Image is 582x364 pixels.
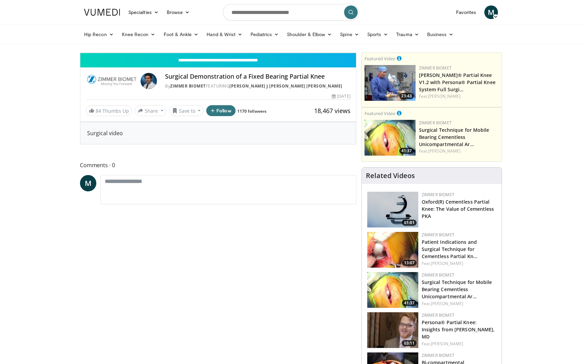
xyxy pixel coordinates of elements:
a: 84 Thumbs Up [86,106,132,116]
span: 13:07 [402,260,417,266]
input: Search topics, interventions [223,4,359,20]
div: Feat. [419,93,499,99]
a: [PERSON_NAME] J [PERSON_NAME] [PERSON_NAME] [229,83,342,89]
span: Comments 0 [80,161,356,170]
a: Oxford(R) Cementless Partial Knee: The Value of Cementless PKA [422,199,494,219]
a: M [484,5,498,19]
h4: Surgical Demonstration of a Fixed Bearing Partial Knee [165,73,350,80]
a: 23:43 [365,65,416,101]
a: 1170 followers [237,108,266,114]
a: Zimmer Biomet [422,352,454,358]
div: Feat. [422,301,496,307]
small: Featured Video [365,110,395,116]
span: 23:43 [399,93,414,99]
img: VuMedi Logo [84,9,120,16]
a: Favorites [452,5,480,19]
a: Zimmer Biomet [170,83,206,89]
a: [PERSON_NAME] [431,260,463,266]
a: 13:07 [367,232,418,268]
a: Trauma [392,28,423,41]
span: 41:37 [399,148,414,154]
button: Share [135,105,166,116]
a: Shoulder & Elbow [283,28,336,41]
button: Save to [169,105,204,116]
img: Zimmer Biomet [86,73,138,89]
a: Foot & Ankle [160,28,203,41]
a: Zimmer Biomet [419,120,452,126]
a: 03:11 [367,312,418,348]
span: 41:37 [402,300,417,306]
a: Surgical Technique for Mobile Bearing Cementless Unicompartmental Ar… [419,127,489,147]
img: 827ba7c0-d001-4ae6-9e1c-6d4d4016a445.150x105_q85_crop-smart_upscale.jpg [365,120,416,156]
img: 3efde6b3-4cc2-4370-89c9-d2e13bff7c5c.150x105_q85_crop-smart_upscale.jpg [367,232,418,268]
a: 01:01 [367,192,418,227]
div: Feat. [422,341,496,347]
a: [PERSON_NAME] [428,93,460,99]
a: Pediatrics [246,28,283,41]
a: Zimmer Biomet [422,232,454,238]
span: 18,467 views [314,107,351,115]
a: [PERSON_NAME] [428,148,460,154]
span: 84 [96,108,101,114]
a: 41:37 [365,120,416,156]
a: Business [423,28,458,41]
a: Hip Recon [80,28,118,41]
img: f87a5073-b7d4-4925-9e52-a0028613b997.png.150x105_q85_crop-smart_upscale.png [367,312,418,348]
div: By FEATURING [165,83,350,89]
div: Feat. [419,148,499,154]
a: Patient Indications and Surgical Technique for Cementless Partial Kn… [422,239,478,259]
div: Surgical video [87,129,349,137]
a: Specialties [124,5,163,19]
a: [PERSON_NAME]® Partial Knee V1.2 with Persona® Partial Knee System Full Surgi… [419,72,496,93]
small: Featured Video [365,56,395,62]
a: Sports [363,28,392,41]
img: 99b1778f-d2b2-419a-8659-7269f4b428ba.150x105_q85_crop-smart_upscale.jpg [365,65,416,101]
h4: Related Videos [366,172,415,180]
div: Feat. [422,260,496,267]
img: 827ba7c0-d001-4ae6-9e1c-6d4d4016a445.150x105_q85_crop-smart_upscale.jpg [367,272,418,308]
a: [PERSON_NAME] [431,301,463,306]
img: 7a1c75c5-1041-4af4-811f-6619572dbb89.150x105_q85_crop-smart_upscale.jpg [367,192,418,227]
a: Spine [336,28,363,41]
a: Surgical Technique for Mobile Bearing Cementless Unicompartmental Ar… [422,279,492,300]
button: Follow [206,105,236,116]
a: [PERSON_NAME] [431,341,463,347]
a: Browse [163,5,194,19]
a: Persona® Partial Knee: Insights from [PERSON_NAME], MD [422,319,495,340]
a: Zimmer Biomet [422,312,454,318]
a: Zimmer Biomet [422,192,454,197]
div: [DATE] [332,93,350,99]
a: Knee Recon [118,28,160,41]
img: Avatar [141,73,157,89]
span: 01:01 [402,220,417,226]
span: 03:11 [402,340,417,346]
a: Zimmer Biomet [422,272,454,278]
a: M [80,175,96,191]
a: Zimmer Biomet [419,65,452,71]
a: Hand & Wrist [203,28,246,41]
a: 41:37 [367,272,418,308]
